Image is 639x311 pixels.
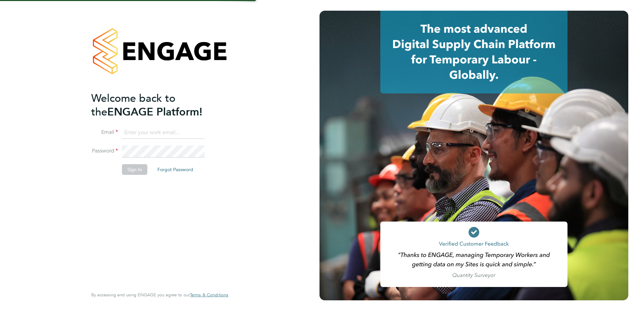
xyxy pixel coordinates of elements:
label: Password [91,147,118,154]
button: Forgot Password [152,164,199,175]
h2: ENGAGE Platform! [91,91,222,119]
input: Enter your work email... [122,127,205,139]
span: Welcome back to the [91,92,175,118]
span: Terms & Conditions [190,292,228,298]
a: Terms & Conditions [190,292,228,298]
label: Email [91,129,118,136]
button: Sign In [122,164,147,175]
span: By accessing and using ENGAGE you agree to our [91,292,228,298]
